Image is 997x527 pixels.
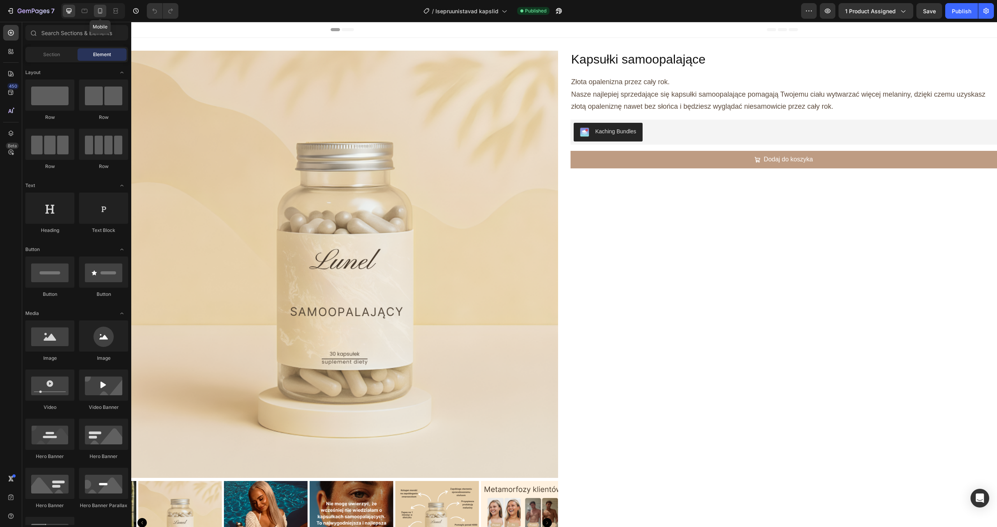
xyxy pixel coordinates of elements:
div: 450 [7,83,19,89]
span: / [432,7,434,15]
button: Carousel Next Arrow [411,496,421,506]
div: Hero Banner [79,453,128,460]
div: Publish [952,7,971,15]
div: Row [25,114,74,121]
div: Button [25,291,74,298]
div: Button [79,291,128,298]
div: Row [25,163,74,170]
div: Row [79,114,128,121]
button: Publish [945,3,978,19]
div: Video Banner [79,404,128,411]
span: Element [93,51,111,58]
span: Layout [25,69,41,76]
button: Kaching Bundles [442,101,511,120]
iframe: Design area [131,22,997,527]
span: Toggle open [116,307,128,320]
div: Image [79,355,128,362]
button: 1 product assigned [838,3,913,19]
div: Row [79,163,128,170]
span: Button [25,246,40,253]
img: KachingBundles.png [449,106,458,115]
div: Kaching Bundles [464,106,505,114]
span: Toggle open [116,179,128,192]
p: 7 [51,6,55,16]
span: Toggle open [116,243,128,256]
span: Isepruunistavad kapslid [435,7,498,15]
span: 1 product assigned [845,7,896,15]
div: Video [25,404,74,411]
span: Złota opalenizna przez cały rok. [440,56,539,64]
div: Heading [25,227,74,234]
input: Search Sections & Elements [25,25,128,41]
div: Open Intercom Messenger [971,489,989,508]
div: Image [25,355,74,362]
button: Carousel Back Arrow [6,496,16,506]
span: Save [923,8,936,14]
button: Dodaj do koszyka [439,129,866,147]
span: Toggle open [116,66,128,79]
div: Hero Banner [25,453,74,460]
span: Section [43,51,60,58]
span: Published [525,7,546,14]
span: Text [25,182,35,189]
div: Undo/Redo [147,3,178,19]
div: Beta [6,143,19,149]
button: Save [916,3,942,19]
span: Nasze najlepiej sprzedające się kapsułki samoopalające pomagają Twojemu ciału wytwarzać więcej me... [440,69,854,89]
div: Hero Banner [25,502,74,509]
div: Dodaj do koszyka [632,132,682,143]
div: Text Block [79,227,128,234]
button: 7 [3,3,58,19]
span: Media [25,310,39,317]
h1: Kapsułki samoopalające [439,29,866,47]
div: Hero Banner Parallax [79,502,128,509]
